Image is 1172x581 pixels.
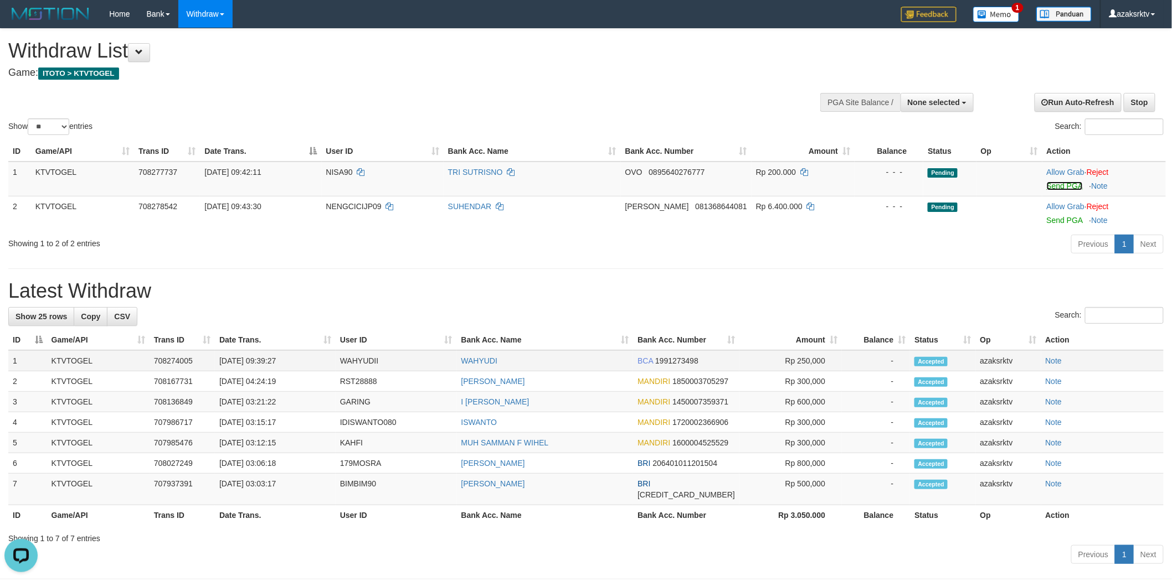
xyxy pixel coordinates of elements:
[842,474,910,505] td: -
[976,474,1041,505] td: azaksrktv
[638,459,650,468] span: BRI
[215,433,336,453] td: [DATE] 03:12:15
[1055,118,1164,135] label: Search:
[107,307,137,326] a: CSV
[8,118,92,135] label: Show entries
[8,433,47,453] td: 5
[1046,479,1062,488] a: Note
[31,141,134,162] th: Game/API: activate to sort column ascending
[138,202,177,211] span: 708278542
[638,479,650,488] span: BRI
[914,418,948,428] span: Accepted
[976,330,1041,350] th: Op: activate to sort column ascending
[215,371,336,392] td: [DATE] 04:24:19
[215,330,336,350] th: Date Trans.: activate to sort column ascending
[914,398,948,407] span: Accepted
[1042,141,1166,162] th: Action
[695,202,747,211] span: Copy 081368644081 to clipboard
[28,118,69,135] select: Showentries
[8,6,92,22] img: MOTION_logo.png
[1041,505,1164,526] th: Action
[672,377,728,386] span: Copy 1850003705297 to clipboard
[326,168,353,177] span: NISA90
[653,459,718,468] span: Copy 206401011201504 to clipboard
[38,68,119,80] span: ITOTO > KTVTOGEL
[842,505,910,526] th: Balance
[908,98,960,107] span: None selected
[739,350,842,371] td: Rp 250,000
[910,505,975,526] th: Status
[842,330,910,350] th: Balance: activate to sort column ascending
[638,418,670,427] span: MANDIRI
[739,474,842,505] td: Rp 500,000
[150,392,215,412] td: 708136849
[1092,181,1108,190] a: Note
[976,412,1041,433] td: azaksrktv
[1046,418,1062,427] a: Note
[1133,235,1164,253] a: Next
[1087,168,1109,177] a: Reject
[1036,7,1092,22] img: panduan.png
[8,280,1164,302] h1: Latest Withdraw
[976,141,1042,162] th: Op: activate to sort column ascending
[457,505,634,526] th: Bank Acc. Name
[47,453,150,474] td: KTVTOGEL
[914,480,948,489] span: Accepted
[47,350,150,371] td: KTVTOGEL
[200,141,321,162] th: Date Trans.: activate to sort column descending
[859,167,919,178] div: - - -
[461,459,525,468] a: [PERSON_NAME]
[672,418,728,427] span: Copy 1720002366906 to clipboard
[8,412,47,433] td: 4
[1035,93,1122,112] a: Run Auto-Refresh
[1085,307,1164,324] input: Search:
[8,234,480,249] div: Showing 1 to 2 of 2 entries
[1047,168,1087,177] span: ·
[8,162,31,196] td: 1
[461,479,525,488] a: [PERSON_NAME]
[150,412,215,433] td: 707986717
[47,371,150,392] td: KTVTOGEL
[672,438,728,447] span: Copy 1600004525529 to clipboard
[8,307,74,326] a: Show 25 rows
[638,438,670,447] span: MANDIRI
[739,330,842,350] th: Amount: activate to sort column ascending
[8,474,47,505] td: 7
[204,202,261,211] span: [DATE] 09:43:30
[47,392,150,412] td: KTVTOGEL
[336,412,457,433] td: IDISWANTO080
[1046,356,1062,365] a: Note
[215,474,336,505] td: [DATE] 03:03:17
[1087,202,1109,211] a: Reject
[448,202,492,211] a: SUHENDAR
[461,418,497,427] a: ISWANTO
[150,433,215,453] td: 707985476
[976,505,1041,526] th: Op
[976,453,1041,474] td: azaksrktv
[8,505,47,526] th: ID
[1046,459,1062,468] a: Note
[1047,202,1084,211] a: Allow Grab
[204,168,261,177] span: [DATE] 09:42:11
[461,397,530,406] a: I [PERSON_NAME]
[1012,3,1024,13] span: 1
[1124,93,1155,112] a: Stop
[8,196,31,230] td: 2
[336,453,457,474] td: 179MOSRA
[4,4,38,38] button: Open LiveChat chat widget
[1085,118,1164,135] input: Search:
[74,307,107,326] a: Copy
[1047,168,1084,177] a: Allow Grab
[633,505,739,526] th: Bank Acc. Number
[1042,196,1166,230] td: ·
[739,453,842,474] td: Rp 800,000
[739,433,842,453] td: Rp 300,000
[81,312,100,321] span: Copy
[842,371,910,392] td: -
[739,412,842,433] td: Rp 300,000
[928,203,958,212] span: Pending
[649,168,705,177] span: Copy 0895640276777 to clipboard
[8,68,770,79] h4: Game:
[859,201,919,212] div: - - -
[976,392,1041,412] td: azaksrktv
